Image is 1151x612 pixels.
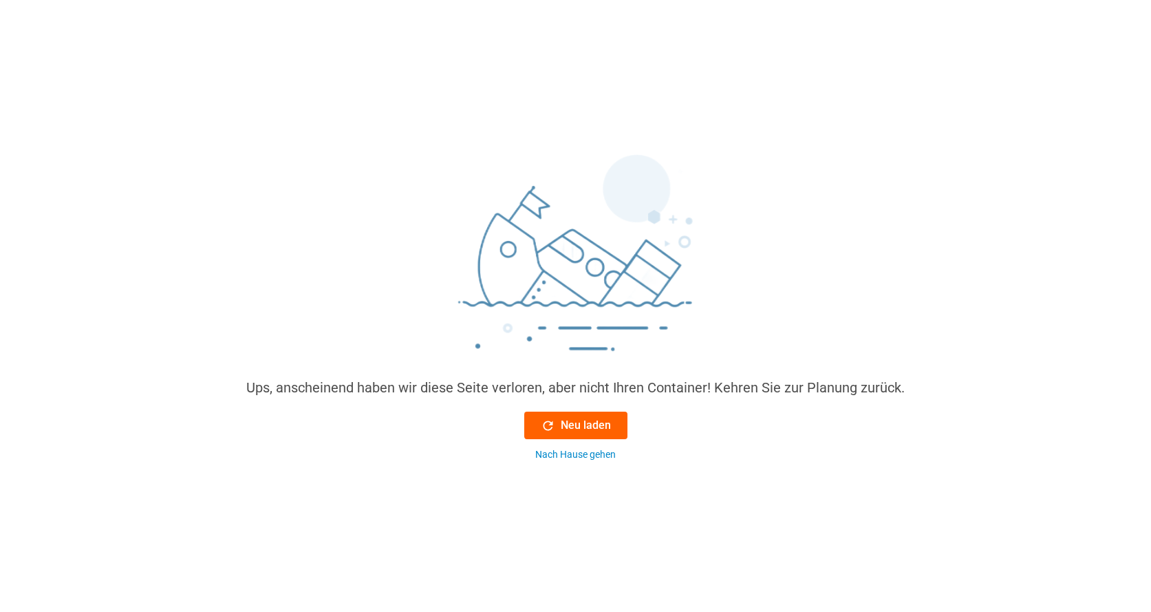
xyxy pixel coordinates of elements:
img: sinking_ship.png [369,149,782,377]
button: Neu laden [524,412,627,439]
font: Ups, anscheinend haben wir diese Seite verloren, aber nicht Ihren Container! Kehren Sie zur Planu... [246,379,905,396]
font: Neu laden [561,419,611,432]
button: Nach Hause gehen [524,447,627,462]
font: Nach Hause gehen [535,449,616,460]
